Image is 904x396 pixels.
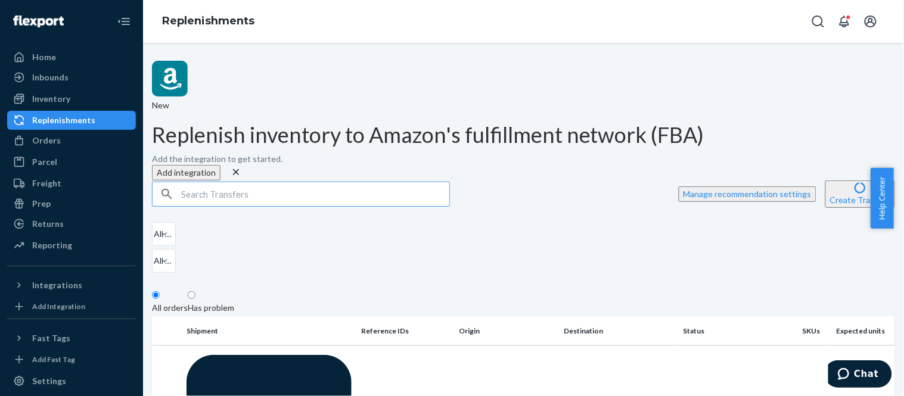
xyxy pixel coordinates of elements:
[871,168,894,229] button: Help Center
[32,279,82,291] div: Integrations
[181,182,449,206] input: Search Transfers
[152,123,895,147] h1: Replenish inventory to Amazon's fulfillment network (FBA)
[32,93,70,105] div: Inventory
[32,354,75,364] div: Add Fast Tag
[32,177,61,189] div: Freight
[7,174,136,193] a: Freight
[32,114,95,126] div: Replenishments
[32,239,72,251] div: Reporting
[7,372,136,391] a: Settings
[776,317,825,345] th: SKUs
[832,10,856,33] button: Open notifications
[828,360,892,390] iframe: Opens a widget where you can chat to one of our agents
[356,317,454,345] th: Reference IDs
[859,10,883,33] button: Open account menu
[152,165,220,180] button: Add integration
[7,236,136,255] a: Reporting
[825,317,895,345] th: Expected units
[455,317,560,345] th: Origin
[32,135,61,146] div: Orders
[7,68,136,87] a: Inbounds
[7,276,136,295] button: Integrations
[153,4,264,39] ol: breadcrumbs
[7,89,136,108] a: Inventory
[32,218,64,230] div: Returns
[112,10,136,33] button: Close Navigation
[152,291,160,299] input: All orders
[152,302,188,314] div: All orders
[825,180,895,208] button: Create Transfer
[152,153,895,165] p: Add the integration to get started.
[188,302,234,314] div: Has problem
[32,375,66,387] div: Settings
[7,111,136,130] a: Replenishments
[152,99,895,111] div: New
[32,156,57,168] div: Parcel
[162,14,254,27] a: Replenishments
[32,51,56,63] div: Home
[7,48,136,67] a: Home
[154,228,172,240] div: All statuses
[230,166,242,179] button: close
[560,317,679,345] th: Destination
[32,71,69,83] div: Inbounds
[679,186,816,202] button: Manage recommendation settings
[678,317,776,345] th: Status
[182,317,356,345] th: Shipment
[188,291,195,299] input: Has problem
[32,301,85,311] div: Add Integration
[32,198,51,210] div: Prep
[806,10,830,33] button: Open Search Box
[7,131,136,150] a: Orders
[7,353,136,367] a: Add Fast Tag
[153,255,154,267] input: All Destinations
[153,228,154,240] input: All statuses
[7,300,136,314] a: Add Integration
[7,214,136,233] a: Returns
[7,329,136,348] button: Fast Tags
[7,152,136,172] a: Parcel
[7,194,136,213] a: Prep
[154,255,172,267] div: All Destinations
[13,15,64,27] img: Flexport logo
[32,332,70,344] div: Fast Tags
